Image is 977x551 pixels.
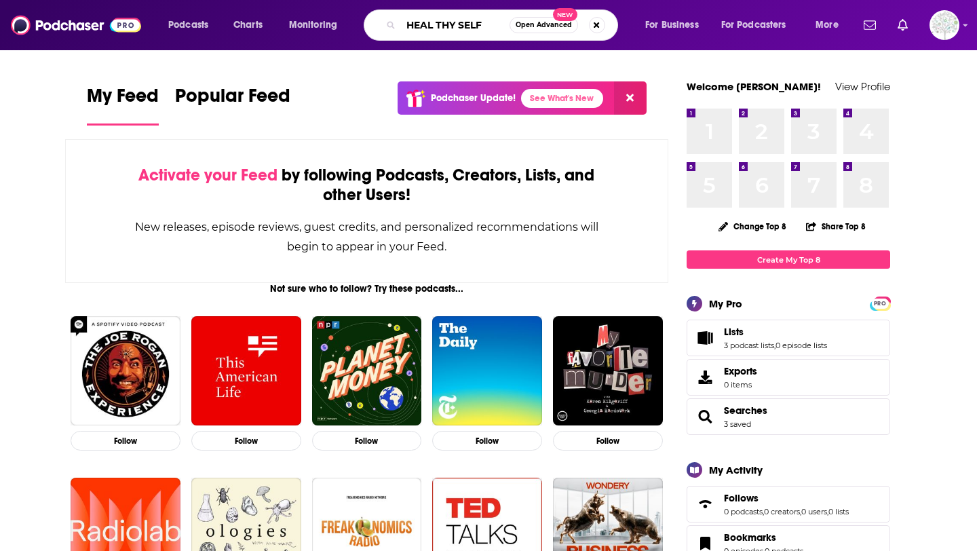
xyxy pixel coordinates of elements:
span: Popular Feed [175,84,290,115]
img: My Favorite Murder with Karen Kilgariff and Georgia Hardstark [553,316,663,426]
button: Follow [191,431,301,451]
span: Charts [233,16,263,35]
input: Search podcasts, credits, & more... [401,14,510,36]
img: The Daily [432,316,542,426]
button: open menu [712,14,806,36]
button: open menu [636,14,716,36]
a: Popular Feed [175,84,290,126]
span: Bookmarks [724,531,776,544]
span: Logged in as WunderTanya [930,10,959,40]
span: Lists [724,326,744,338]
div: My Activity [709,463,763,476]
div: by following Podcasts, Creators, Lists, and other Users! [134,166,600,205]
a: My Feed [87,84,159,126]
a: 0 users [801,507,827,516]
a: 3 saved [724,419,751,429]
img: Planet Money [312,316,422,426]
a: Follows [691,495,719,514]
button: open menu [280,14,355,36]
span: Exports [724,365,757,377]
a: 0 lists [828,507,849,516]
button: open menu [806,14,856,36]
span: Searches [687,398,890,435]
a: See What's New [521,89,603,108]
span: Follows [687,486,890,522]
a: 0 podcasts [724,507,763,516]
p: Podchaser Update! [431,92,516,104]
a: 0 creators [764,507,800,516]
a: Lists [691,328,719,347]
a: Show notifications dropdown [858,14,881,37]
a: 3 podcast lists [724,341,774,350]
a: Bookmarks [724,531,803,544]
button: Follow [71,431,180,451]
a: Searches [691,407,719,426]
span: Follows [724,492,759,504]
a: Follows [724,492,849,504]
span: Activate your Feed [138,165,277,185]
span: New [553,8,577,21]
a: Create My Top 8 [687,250,890,269]
a: View Profile [835,80,890,93]
span: My Feed [87,84,159,115]
span: PRO [872,299,888,309]
img: The Joe Rogan Experience [71,316,180,426]
span: Podcasts [168,16,208,35]
div: Search podcasts, credits, & more... [377,9,631,41]
a: 0 episode lists [775,341,827,350]
a: Show notifications dropdown [892,14,913,37]
a: Charts [225,14,271,36]
span: More [816,16,839,35]
div: New releases, episode reviews, guest credits, and personalized recommendations will begin to appe... [134,217,600,256]
button: Show profile menu [930,10,959,40]
span: For Podcasters [721,16,786,35]
button: Change Top 8 [710,218,794,235]
img: Podchaser - Follow, Share and Rate Podcasts [11,12,141,38]
img: This American Life [191,316,301,426]
div: My Pro [709,297,742,310]
span: , [800,507,801,516]
div: Not sure who to follow? Try these podcasts... [65,283,668,294]
a: PRO [872,298,888,308]
span: Exports [691,368,719,387]
a: Searches [724,404,767,417]
span: Lists [687,320,890,356]
img: User Profile [930,10,959,40]
span: , [774,341,775,350]
button: Follow [312,431,422,451]
span: Monitoring [289,16,337,35]
button: Open AdvancedNew [510,17,578,33]
span: Open Advanced [516,22,572,28]
span: 0 items [724,380,757,389]
span: , [827,507,828,516]
a: Welcome [PERSON_NAME]! [687,80,821,93]
button: Follow [432,431,542,451]
span: For Business [645,16,699,35]
a: Lists [724,326,827,338]
button: Follow [553,431,663,451]
button: Share Top 8 [805,213,866,240]
span: , [763,507,764,516]
button: open menu [159,14,226,36]
a: Exports [687,359,890,396]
